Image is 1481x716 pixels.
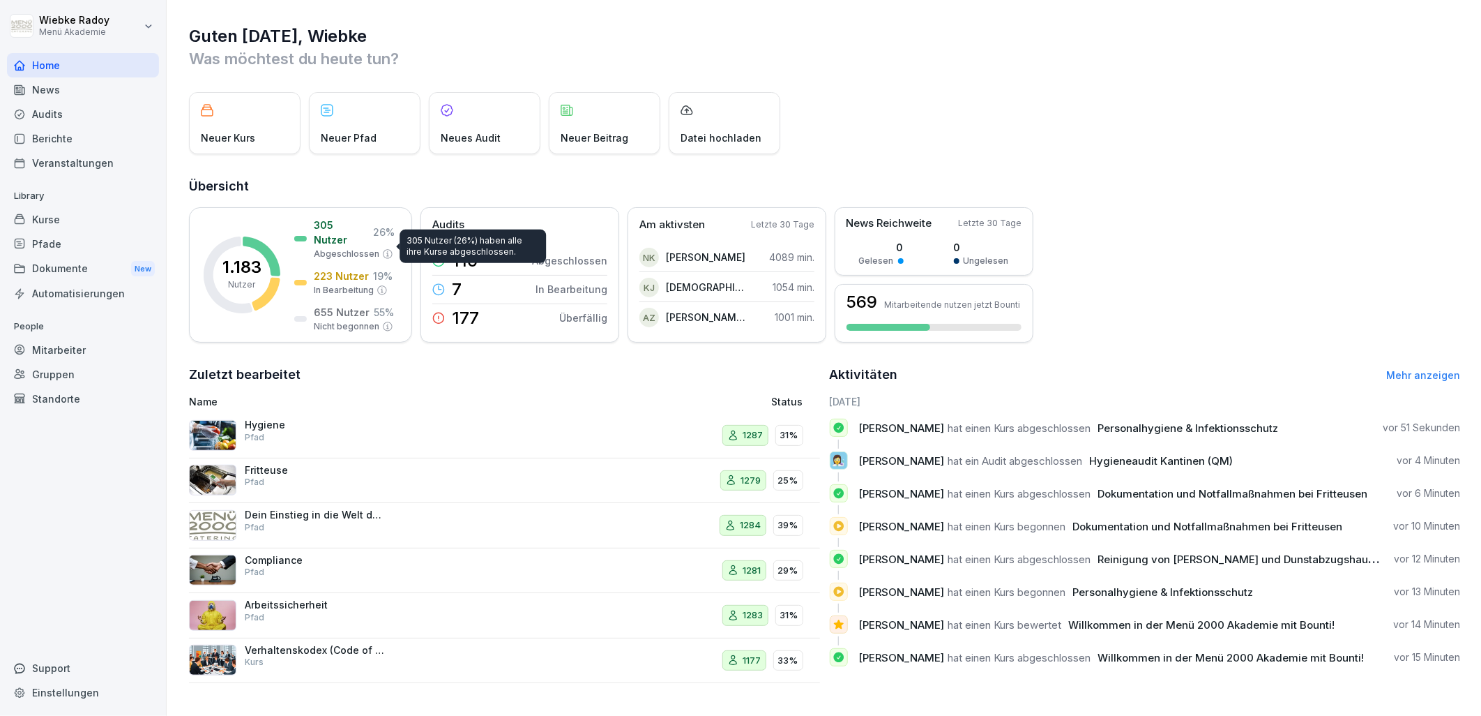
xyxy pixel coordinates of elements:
img: pbizark1n1rfoj522dehoix3.png [189,465,236,495]
span: Dokumentation und Notfallmaßnahmen bei Fritteusen [1073,520,1343,533]
span: [PERSON_NAME] [859,651,945,664]
span: hat einen Kurs abgeschlossen [948,553,1091,566]
img: wqxkok33wadzd5klxy6nhlik.png [189,510,236,541]
p: Pfad [245,476,264,488]
p: 0 [859,240,904,255]
h3: 569 [846,294,877,311]
a: FritteusePfad127925% [189,458,820,504]
div: NK [639,248,659,267]
a: Kurse [7,207,159,232]
a: DokumenteNew [7,256,159,282]
p: Ungelesen [964,255,1009,267]
div: Standorte [7,387,159,411]
p: 1001 min. [775,310,814,325]
p: 1279 [741,474,761,488]
p: Arbeitssicherheit [245,599,384,611]
p: Library [7,185,159,207]
span: hat einen Kurs begonnen [948,586,1066,599]
p: Hygiene [245,419,384,431]
span: Personalhygiene & Infektionsschutz [1073,586,1254,599]
p: Pfad [245,521,264,534]
span: [PERSON_NAME] [859,487,945,500]
p: 223 Nutzer [314,269,369,283]
div: AZ [639,308,659,327]
div: KJ [639,278,659,297]
a: News [7,77,159,102]
p: Neuer Beitrag [561,130,628,145]
a: ArbeitssicherheitPfad128331% [189,593,820,639]
p: 31% [780,428,798,442]
a: Verhaltenskodex (Code of Conduct) Menü 2000Kurs117733% [189,639,820,684]
a: Mitarbeiter [7,338,159,362]
p: In Bearbeitung [314,284,374,297]
p: 29% [778,564,798,578]
p: Kurs [245,656,264,669]
div: Audits [7,102,159,126]
span: Personalhygiene & Infektionsschutz [1098,422,1279,435]
p: 1281 [743,564,761,578]
p: News Reichweite [846,216,932,232]
p: Name [189,394,587,409]
p: 19 % [373,269,393,283]
h1: Guten [DATE], Wiebke [189,25,1460,47]
p: vor 51 Sekunden [1383,421,1460,435]
img: hh3kvobgi93e94d22i1c6810.png [189,645,236,676]
p: [PERSON_NAME] Zsarta [666,310,746,325]
img: f7m8v62ee7n5nq2sscivbeev.png [189,555,236,586]
p: Wiebke Radoy [39,15,109,27]
span: hat einen Kurs bewertet [948,618,1062,632]
a: Automatisierungen [7,281,159,306]
p: 305 Nutzer [314,218,369,247]
span: hat einen Kurs abgeschlossen [948,651,1091,664]
p: 1287 [743,428,764,442]
a: Berichte [7,126,159,151]
span: Dokumentation und Notfallmaßnahmen bei Fritteusen [1098,487,1368,500]
span: hat einen Kurs abgeschlossen [948,422,1091,435]
a: Mehr anzeigen [1386,369,1460,381]
a: Dein Einstieg in die Welt der Menü 2000 AkademiePfad128439% [189,503,820,549]
p: vor 12 Minuten [1394,552,1460,566]
p: 7 [452,281,462,298]
div: Veranstaltungen [7,151,159,175]
p: Abgeschlossen [314,248,379,260]
p: Letzte 30 Tage [751,218,814,231]
p: 39% [778,519,798,532]
p: vor 13 Minuten [1394,585,1460,599]
a: CompliancePfad128129% [189,549,820,594]
p: Am aktivsten [639,217,705,233]
p: Nutzer [229,278,256,291]
img: q4sqv7mlyvifhw23vdoza0ik.png [189,600,236,631]
p: Status [772,394,803,409]
div: Gruppen [7,362,159,387]
p: 1283 [743,609,764,622]
p: vor 6 Minuten [1397,486,1460,500]
h2: Aktivitäten [830,365,898,385]
a: HygienePfad128731% [189,413,820,458]
div: Support [7,656,159,680]
a: Einstellungen [7,680,159,705]
p: Abgeschlossen [532,253,607,268]
p: Neuer Pfad [321,130,377,145]
p: Überfällig [559,311,607,325]
p: 4089 min. [769,250,814,264]
p: 31% [780,609,798,622]
p: vor 14 Minuten [1393,618,1460,632]
p: Dein Einstieg in die Welt der Menü 2000 Akademie [245,509,384,521]
p: Was möchtest du heute tun? [189,47,1460,70]
div: 305 Nutzer (26%) haben alle ihre Kurse abgeschlossen. [400,230,546,263]
span: [PERSON_NAME] [859,618,945,632]
span: Willkommen in der Menü 2000 Akademie mit Bounti! [1098,651,1365,664]
span: Hygieneaudit Kantinen (QM) [1090,454,1233,468]
p: Fritteuse [245,464,384,477]
p: 110 [452,253,478,269]
a: Home [7,53,159,77]
p: 1177 [743,654,761,668]
p: 26 % [373,225,395,239]
p: 33% [778,654,798,668]
p: Verhaltenskodex (Code of Conduct) Menü 2000 [245,644,384,657]
p: 655 Nutzer [314,305,370,320]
